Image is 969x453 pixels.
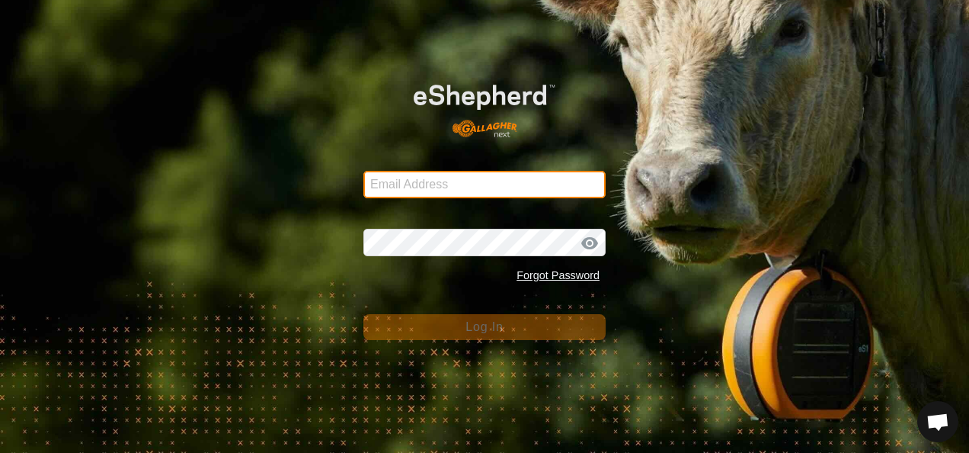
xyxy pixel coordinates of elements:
[516,269,600,281] a: Forgot Password
[363,171,606,198] input: Email Address
[388,64,581,146] img: E-shepherd Logo
[363,314,606,340] button: Log In
[465,320,503,333] span: Log In
[917,401,958,442] div: Open chat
